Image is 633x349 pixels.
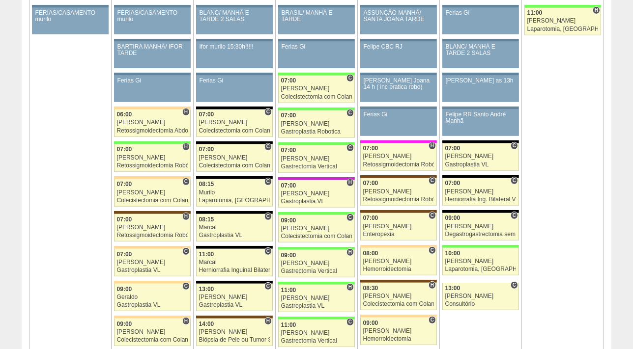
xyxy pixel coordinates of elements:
a: H 07:00 [PERSON_NAME] Retossigmoidectomia Robótica [114,214,191,242]
span: Consultório [429,316,436,324]
div: Herniorrafia Inguinal Bilateral [199,267,270,273]
div: [PERSON_NAME] [363,328,434,334]
span: Consultório [346,74,354,82]
span: Hospital [346,283,354,291]
div: Key: Santa Joana [114,211,191,214]
div: Laparotomia, [GEOGRAPHIC_DATA], Drenagem, Bridas VL [199,197,270,204]
div: Key: Blanc [196,107,273,109]
div: Key: Santa Joana [360,210,437,213]
span: 09:00 [363,320,378,326]
div: Key: Blanc [196,141,273,144]
div: [PERSON_NAME] [363,188,434,195]
span: Consultório [264,143,272,151]
span: 09:00 [117,321,132,327]
a: C 07:00 [PERSON_NAME] Colecistectomia com Colangiografia VL [278,76,355,103]
a: C 08:00 [PERSON_NAME] Hemorroidectomia [360,248,437,275]
a: Felipe CBC RJ [360,42,437,68]
a: H 09:00 [PERSON_NAME] Colecistectomia com Colangiografia VL [114,319,191,346]
a: Ferias Gi [360,109,437,136]
div: Key: Blanc [442,175,519,178]
div: Key: Bartira [360,315,437,318]
span: 08:30 [363,285,378,292]
span: Consultório [264,178,272,186]
a: H 07:00 [PERSON_NAME] Retossigmoidectomia Robótica [114,144,191,172]
span: 07:00 [281,182,296,189]
div: Key: Aviso [442,73,519,76]
a: 10:00 [PERSON_NAME] Laparotomia, [GEOGRAPHIC_DATA], Drenagem, Bridas VL [442,248,519,275]
div: Key: Aviso [360,5,437,8]
span: 08:15 [199,181,214,188]
div: [PERSON_NAME] [281,85,352,92]
div: Key: Brasil [442,245,519,248]
div: Retossigmoidectomia Robótica [363,196,434,203]
span: 11:00 [281,322,296,328]
span: Consultório [264,282,272,290]
div: Hemorroidectomia [363,266,434,272]
div: Key: Blanc [196,211,273,214]
div: Key: Bartira [114,316,191,319]
div: Biópsia de Pele ou Tumor Superficial [199,337,270,343]
div: Key: Brasil [278,317,355,320]
span: Hospital [346,248,354,256]
a: C 13:00 [PERSON_NAME] Consultório [442,283,519,310]
span: 11:00 [199,251,214,258]
span: 09:00 [445,215,460,221]
div: Gastroplastia Robotica [281,129,352,135]
div: Colecistectomia com Colangiografia VL [363,301,434,307]
div: Key: Brasil [278,142,355,145]
div: BLANC/ MANHÃ E TARDE 2 SALAS [200,10,270,23]
div: BRASIL/ MANHÃ E TARDE [282,10,352,23]
div: BARTIRA MANHÃ/ IFOR TARDE [117,44,188,56]
a: C 08:15 Murilo Laparotomia, [GEOGRAPHIC_DATA], Drenagem, Bridas VL [196,179,273,207]
a: Ferias Gi [278,42,355,68]
div: Key: Pro Matre [360,140,437,143]
div: [PERSON_NAME] [117,189,188,196]
span: 13:00 [199,286,214,293]
a: C 07:00 [PERSON_NAME] Colecistectomia com Colangiografia VL [196,144,273,172]
span: Consultório [511,212,518,219]
span: Hospital [182,317,190,325]
span: Hospital [182,213,190,220]
div: Key: Blanc [196,246,273,249]
span: Consultório [346,144,354,152]
div: Colecistectomia com Colangiografia VL [199,162,270,169]
span: 07:00 [199,111,214,118]
a: Ferias Gi [114,76,191,102]
a: H 14:00 [PERSON_NAME] Biópsia de Pele ou Tumor Superficial [196,319,273,346]
span: 11:00 [281,287,296,294]
span: 14:00 [199,321,214,327]
div: [PERSON_NAME] [281,330,352,336]
span: 07:00 [281,77,296,84]
a: C 09:00 [PERSON_NAME] Degastrogastrectomia sem vago [442,213,519,241]
div: Ferias Gi [446,10,516,16]
a: [PERSON_NAME] Joana 14 h ( inc pratica robo) [360,76,437,102]
a: H 07:00 [PERSON_NAME] Gastroplastia VL [278,180,355,208]
div: Laparotomia, [GEOGRAPHIC_DATA], Drenagem, Bridas VL [445,266,517,272]
a: BLANC/ MANHÃ E TARDE 2 SALAS [442,42,519,68]
span: Hospital [346,179,354,187]
a: Ferias Gi [442,8,519,34]
div: [PERSON_NAME] [199,294,270,300]
div: Key: Brasil [278,247,355,250]
div: Colecistectomia com Colangiografia VL [199,128,270,134]
div: [PERSON_NAME] [445,258,517,265]
div: Gastrectomia Vertical [281,338,352,344]
div: Key: Aviso [442,107,519,109]
div: [PERSON_NAME] [445,223,517,230]
span: 07:00 [363,145,378,152]
div: Felipe RR Santo André Manhã [446,111,516,124]
div: FÉRIAS/CASAMENTO murilo [117,10,188,23]
span: 07:00 [199,146,214,153]
div: Ferias Gi [282,44,352,50]
div: Key: Brasil [278,107,355,110]
a: C 09:00 [PERSON_NAME] Colecistectomia com Colangiografia VL [278,215,355,242]
div: Retossigmoidectomia Robótica [117,162,188,169]
a: H 07:00 [PERSON_NAME] Retossigmoidectomia Robótica [360,143,437,171]
div: Gastroplastia VL [117,302,188,308]
a: H 08:30 [PERSON_NAME] Colecistectomia com Colangiografia VL [360,283,437,310]
span: Consultório [429,212,436,219]
span: 10:00 [445,250,460,257]
span: Consultório [346,109,354,117]
a: C 07:00 [PERSON_NAME] Retossigmoidectomia Robótica [360,178,437,206]
div: Key: Brasil [278,282,355,285]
